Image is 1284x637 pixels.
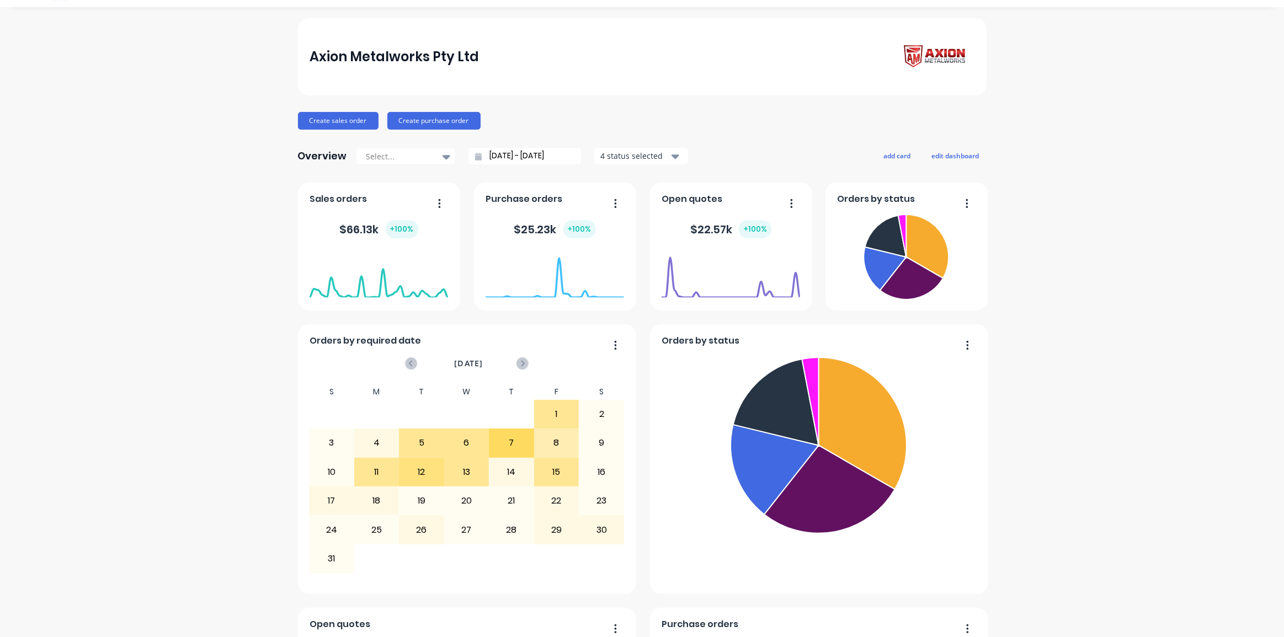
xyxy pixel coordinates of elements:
[309,384,354,400] div: S
[534,384,579,400] div: F
[579,516,624,543] div: 30
[445,516,489,543] div: 27
[310,429,354,457] div: 3
[690,220,771,238] div: $ 22.57k
[399,487,444,515] div: 19
[535,458,579,486] div: 15
[662,192,722,206] span: Open quotes
[489,516,534,543] div: 28
[514,220,596,238] div: $ 25.23k
[399,458,444,486] div: 12
[579,384,624,400] div: S
[579,458,624,486] div: 16
[535,516,579,543] div: 29
[399,516,444,543] div: 26
[594,148,688,164] button: 4 status selected
[399,429,444,457] div: 5
[489,429,534,457] div: 7
[739,220,771,238] div: + 100 %
[535,400,579,428] div: 1
[310,487,354,515] div: 17
[445,487,489,515] div: 20
[354,384,399,400] div: M
[489,487,534,515] div: 21
[387,112,481,130] button: Create purchase order
[310,192,367,206] span: Sales orders
[897,41,974,73] img: Axion Metalworks Pty Ltd
[454,357,483,370] span: [DATE]
[662,618,738,631] span: Purchase orders
[340,220,418,238] div: $ 66.13k
[579,487,624,515] div: 23
[445,429,489,457] div: 6
[444,384,489,400] div: W
[310,46,479,68] div: Axion Metalworks Pty Ltd
[399,384,444,400] div: T
[579,429,624,457] div: 9
[563,220,596,238] div: + 100 %
[600,150,670,162] div: 4 status selected
[837,192,915,206] span: Orders by status
[310,618,370,631] span: Open quotes
[489,458,534,486] div: 14
[579,400,624,428] div: 2
[355,516,399,543] div: 25
[355,429,399,457] div: 4
[310,545,354,572] div: 31
[535,429,579,457] div: 8
[298,145,347,167] div: Overview
[298,112,379,130] button: Create sales order
[535,487,579,515] div: 22
[877,148,918,163] button: add card
[355,487,399,515] div: 18
[310,516,354,543] div: 24
[445,458,489,486] div: 13
[486,192,562,206] span: Purchase orders
[310,458,354,486] div: 10
[386,220,418,238] div: + 100 %
[925,148,987,163] button: edit dashboard
[355,458,399,486] div: 11
[489,384,534,400] div: T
